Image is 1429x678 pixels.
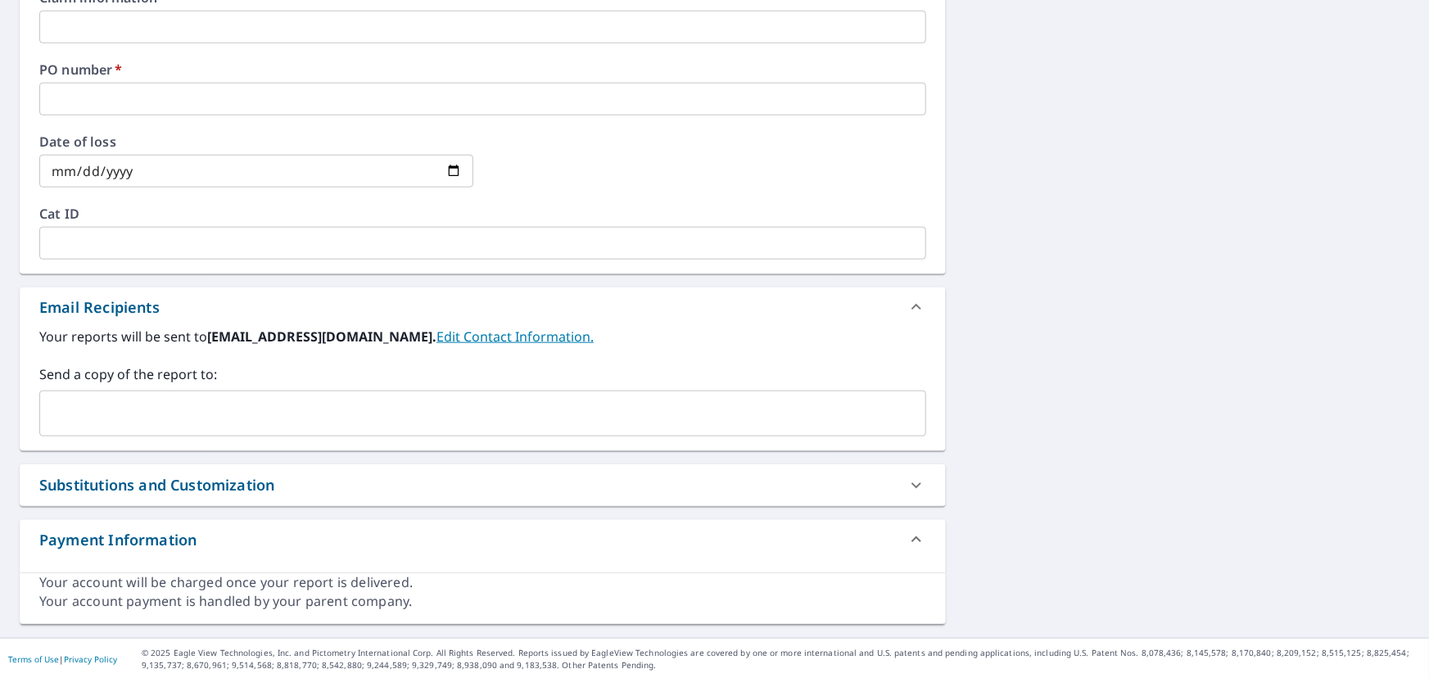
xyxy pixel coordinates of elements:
div: Your account will be charged once your report is delivered. [39,573,926,592]
div: Email Recipients [39,296,160,319]
b: [EMAIL_ADDRESS][DOMAIN_NAME]. [207,328,436,346]
div: Substitutions and Customization [39,474,274,496]
p: © 2025 Eagle View Technologies, Inc. and Pictometry International Corp. All Rights Reserved. Repo... [142,647,1421,671]
a: Terms of Use [8,653,59,665]
label: PO number [39,63,926,76]
label: Cat ID [39,207,926,220]
div: Your account payment is handled by your parent company. [39,592,926,611]
div: Substitutions and Customization [20,464,946,506]
div: Payment Information [39,529,197,551]
label: Your reports will be sent to [39,327,926,346]
label: Date of loss [39,135,473,148]
div: Payment Information [20,520,946,559]
div: Email Recipients [20,287,946,327]
p: | [8,654,117,664]
label: Send a copy of the report to: [39,364,926,384]
a: EditContactInfo [436,328,594,346]
a: Privacy Policy [64,653,117,665]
